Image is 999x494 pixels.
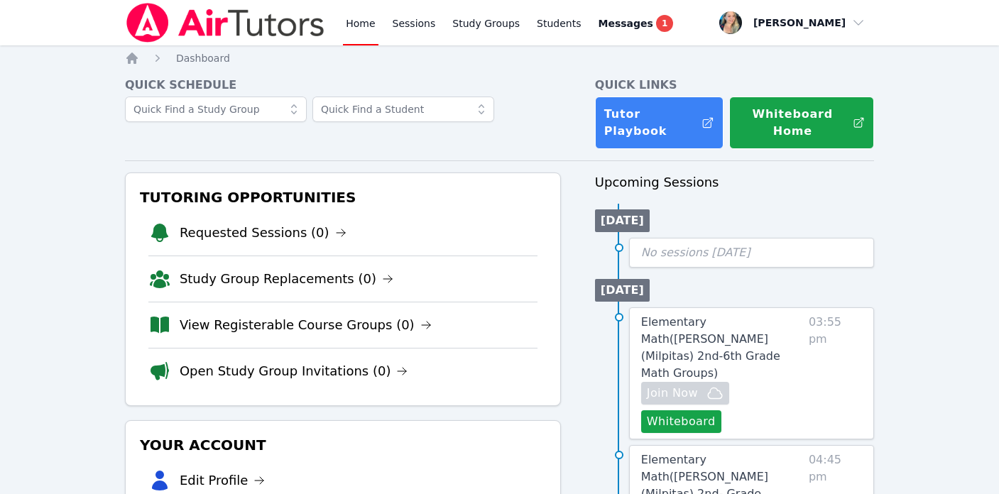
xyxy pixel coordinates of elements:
nav: Breadcrumb [125,51,874,65]
a: Requested Sessions (0) [180,223,346,243]
h3: Upcoming Sessions [595,172,874,192]
li: [DATE] [595,209,650,232]
h3: Your Account [137,432,549,458]
a: Study Group Replacements (0) [180,269,393,289]
span: Elementary Math ( [PERSON_NAME] (Milpitas) 2nd-6th Grade Math Groups ) [641,315,780,380]
button: Whiteboard Home [729,97,874,149]
button: Whiteboard [641,410,721,433]
h4: Quick Links [595,77,874,94]
input: Quick Find a Student [312,97,494,122]
img: Air Tutors [125,3,326,43]
a: Open Study Group Invitations (0) [180,361,408,381]
h3: Tutoring Opportunities [137,185,549,210]
span: Join Now [647,385,698,402]
a: Tutor Playbook [595,97,724,149]
span: Dashboard [176,53,230,64]
a: Dashboard [176,51,230,65]
span: 03:55 pm [809,314,862,433]
button: Join Now [641,382,729,405]
a: View Registerable Course Groups (0) [180,315,432,335]
a: Elementary Math([PERSON_NAME] (Milpitas) 2nd-6th Grade Math Groups) [641,314,803,382]
span: 1 [656,15,673,32]
h4: Quick Schedule [125,77,561,94]
span: No sessions [DATE] [641,246,750,259]
span: Messages [599,16,653,31]
input: Quick Find a Study Group [125,97,307,122]
li: [DATE] [595,279,650,302]
a: Edit Profile [180,471,266,490]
